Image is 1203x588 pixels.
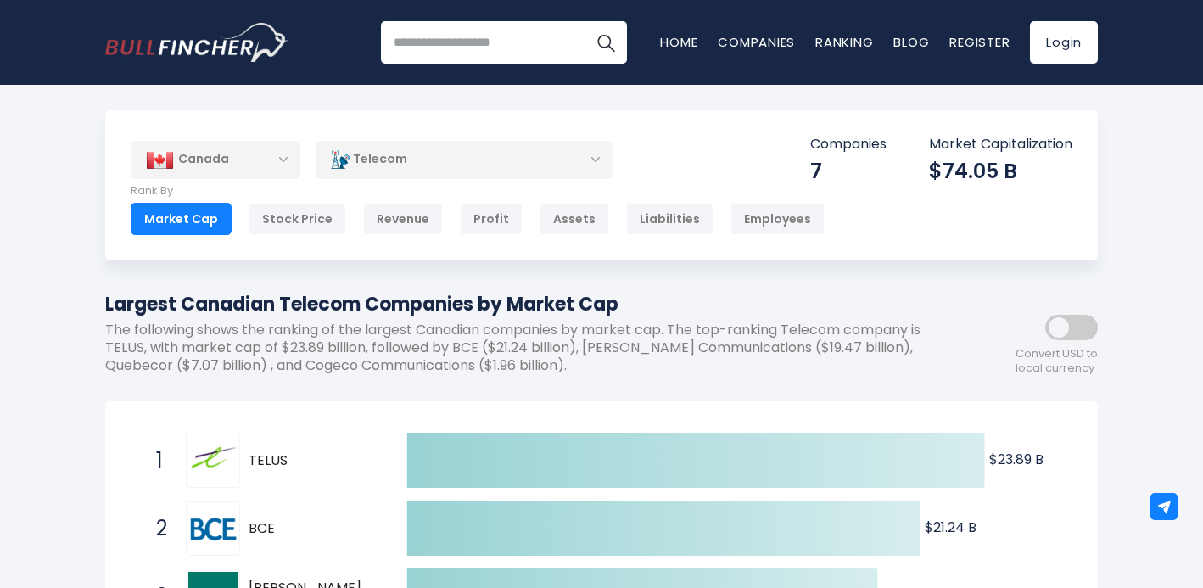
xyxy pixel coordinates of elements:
span: 1 [148,446,165,475]
div: 7 [810,158,887,184]
h1: Largest Canadian Telecom Companies by Market Cap [105,290,945,318]
span: BCE [249,520,377,538]
div: Employees [730,203,825,235]
span: Convert USD to local currency [1016,347,1098,376]
text: $21.24 B [925,518,976,537]
img: Bullfincher logo [105,23,288,62]
img: TELUS [188,436,238,485]
p: Market Capitalization [929,136,1072,154]
p: Rank By [131,184,825,199]
div: Liabilities [626,203,713,235]
p: Companies [810,136,887,154]
div: Stock Price [249,203,346,235]
a: Login [1030,21,1098,64]
a: Ranking [815,33,873,51]
div: Assets [540,203,609,235]
button: Search [585,21,627,64]
img: BCE [188,512,238,546]
div: Telecom [316,140,613,179]
div: Revenue [363,203,443,235]
a: Register [949,33,1010,51]
p: The following shows the ranking of the largest Canadian companies by market cap. The top-ranking ... [105,322,945,374]
div: Canada [131,141,300,178]
a: Companies [718,33,795,51]
div: $74.05 B [929,158,1072,184]
span: TELUS [249,452,377,470]
a: Home [660,33,697,51]
span: 2 [148,514,165,543]
a: Go to homepage [105,23,288,62]
div: Market Cap [131,203,232,235]
a: Blog [893,33,929,51]
div: Profit [460,203,523,235]
text: $23.89 B [989,450,1044,469]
